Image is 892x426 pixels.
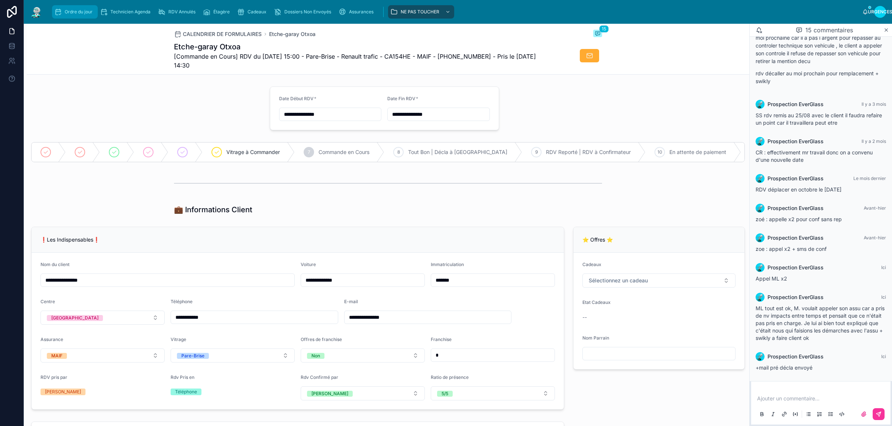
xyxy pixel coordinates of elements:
font: Ici [881,265,886,270]
a: Assurances [336,5,379,19]
font: Commande en Cours [319,149,369,155]
font: 15 [602,26,606,32]
font: Assurance [41,337,63,342]
font: CR : effectivement mr travail donc on a convenu d'une nouvelle date [756,149,873,163]
font: 10 [657,149,662,155]
font: Nom Parrain [582,335,609,341]
font: Étagère [213,9,230,14]
font: Cadeaux [248,9,266,14]
font: RDV Reporté | RDV à Confirmateur [546,149,631,155]
font: Avant-hier [864,205,886,211]
font: EverGlass [799,353,824,360]
font: Franchise [431,337,452,342]
button: Bouton de sélection [41,311,165,325]
a: NE PAS TOUCHER [388,5,454,19]
font: RDV déplacer en octobre le [DATE] [756,186,841,193]
font: [PERSON_NAME] [311,391,348,396]
font: NE PAS TOUCHER [401,9,439,14]
font: [PERSON_NAME] [45,389,81,394]
font: Etche-garay Otxoa [174,42,240,51]
font: -- [582,314,587,320]
button: Bouton de sélection [41,348,165,363]
font: Prospection [767,138,797,144]
font: 7 [308,149,310,155]
font: Il y a 2 mois [862,138,886,144]
button: Bouton de sélection [582,273,736,288]
font: Ordre du jour [65,9,93,14]
font: Prospection [767,235,797,241]
font: rdv décaller au moi prochain pour remplacement + swikly [756,70,879,84]
font: ML tout est ok, M. voulait appeler son assu car a pris de nv impacts entre temps et pensait que c... [756,305,885,341]
font: Technicien Agenda [110,9,151,14]
font: 9 [535,149,538,155]
font: Assurances [349,9,374,14]
font: Ici [881,354,886,359]
font: Date Début RDV [279,96,314,101]
font: Rdv Confirmé par [301,374,338,380]
a: Dossiers Non Envoyés [272,5,336,19]
a: CALENDRIER DE FORMULAIRES [174,30,262,38]
button: Bouton de sélection [301,386,425,400]
font: 💼 Informations Client [174,205,252,214]
font: [Commande en Cours] RDV du [DATE] 15:00 - Pare-Brise - Renault trafic - CA154HE - MAIF - [PHONE_N... [174,53,536,69]
a: RDV Annulés [156,5,201,19]
a: Étagère [201,5,235,19]
font: 15 commentaires [805,26,853,34]
font: Vitrage [171,337,186,342]
font: mention bdg controle technique , le client decaller au moi prochaine car il a pas l argent pour r... [756,27,885,64]
font: MAIF [51,353,62,358]
button: Bouton de sélection [171,348,295,363]
font: Nom du client [41,262,70,267]
font: 8 [397,149,400,155]
font: Prospection [767,264,797,271]
font: Immatriculation [431,262,464,267]
font: E-mail [344,299,358,304]
font: Voiture [301,262,316,267]
font: EverGlass [799,138,824,144]
font: Sélectionnez un cadeau [589,277,648,284]
font: Vitrage à Commander [226,149,280,155]
font: En attente de paiement [669,149,726,155]
font: ❗Les Indispensables❗ [41,236,100,243]
font: [GEOGRAPHIC_DATA] [51,315,98,321]
button: Bouton de sélection [301,348,425,363]
font: Centre [41,299,55,304]
font: EverGlass [799,235,824,241]
a: Ordre du jour [52,5,98,19]
font: Avant-hier [864,235,886,240]
font: Etat Cadeaux [582,299,611,305]
font: Non [311,353,320,358]
font: Il y a 3 mois [862,101,886,107]
font: Etche-garay Otxoa [269,31,316,37]
font: RDV pris par [41,374,67,380]
font: Téléphone [175,389,197,394]
font: EverGlass [799,264,824,271]
font: 5/5 [442,391,448,396]
a: Etche-garay Otxoa [269,30,316,38]
button: Bouton de sélection [431,386,555,400]
font: Offres de franchise [301,337,342,342]
font: Prospection [767,205,797,211]
font: Prospection [767,294,797,300]
font: +mail pré décla envoyé [756,364,812,371]
font: EverGlass [799,101,824,107]
font: Téléphone [171,299,193,304]
font: RDV Annulés [168,9,195,14]
font: Rdv Pris en [171,374,194,380]
font: EverGlass [799,175,824,181]
button: 15 [593,30,602,39]
font: Prospection [767,175,797,181]
font: Appel ML x2 [756,275,787,282]
div: contenu déroulant [49,4,862,20]
a: Cadeaux [235,5,272,19]
font: Dossiers Non Envoyés [284,9,331,14]
font: zoe : appel x2 + sms de conf [756,246,827,252]
font: CALENDRIER DE FORMULAIRES [183,31,262,37]
font: EverGlass [799,205,824,211]
img: Logo de l'application [30,6,43,18]
font: zoé : appelle x2 pour conf sans rep [756,216,842,222]
font: Pare-Brise [181,353,204,358]
font: Prospection [767,101,797,107]
font: Date Fin RDV [387,96,416,101]
font: Ratio de présence [431,374,469,380]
